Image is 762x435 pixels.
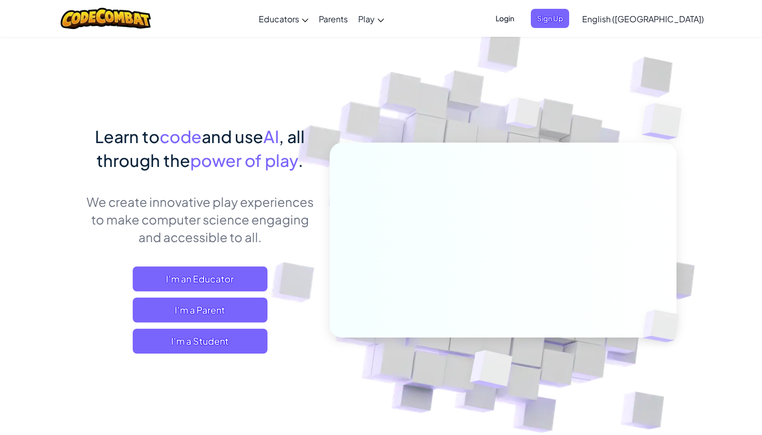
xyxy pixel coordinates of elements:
[259,13,299,24] span: Educators
[353,5,389,33] a: Play
[314,5,353,33] a: Parents
[487,77,561,155] img: Overlap cubes
[86,193,314,246] p: We create innovative play experiences to make computer science engaging and accessible to all.
[133,329,267,354] button: I'm a Student
[626,288,703,364] img: Overlap cubes
[445,328,538,414] img: Overlap cubes
[160,126,202,147] span: code
[582,13,704,24] span: English ([GEOGRAPHIC_DATA])
[133,298,267,322] a: I'm a Parent
[190,150,298,171] span: power of play
[263,126,279,147] span: AI
[202,126,263,147] span: and use
[531,9,569,28] button: Sign Up
[95,126,160,147] span: Learn to
[489,9,520,28] button: Login
[577,5,709,33] a: English ([GEOGRAPHIC_DATA])
[253,5,314,33] a: Educators
[621,78,711,165] img: Overlap cubes
[298,150,303,171] span: .
[358,13,375,24] span: Play
[61,8,151,29] img: CodeCombat logo
[133,266,267,291] a: I'm an Educator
